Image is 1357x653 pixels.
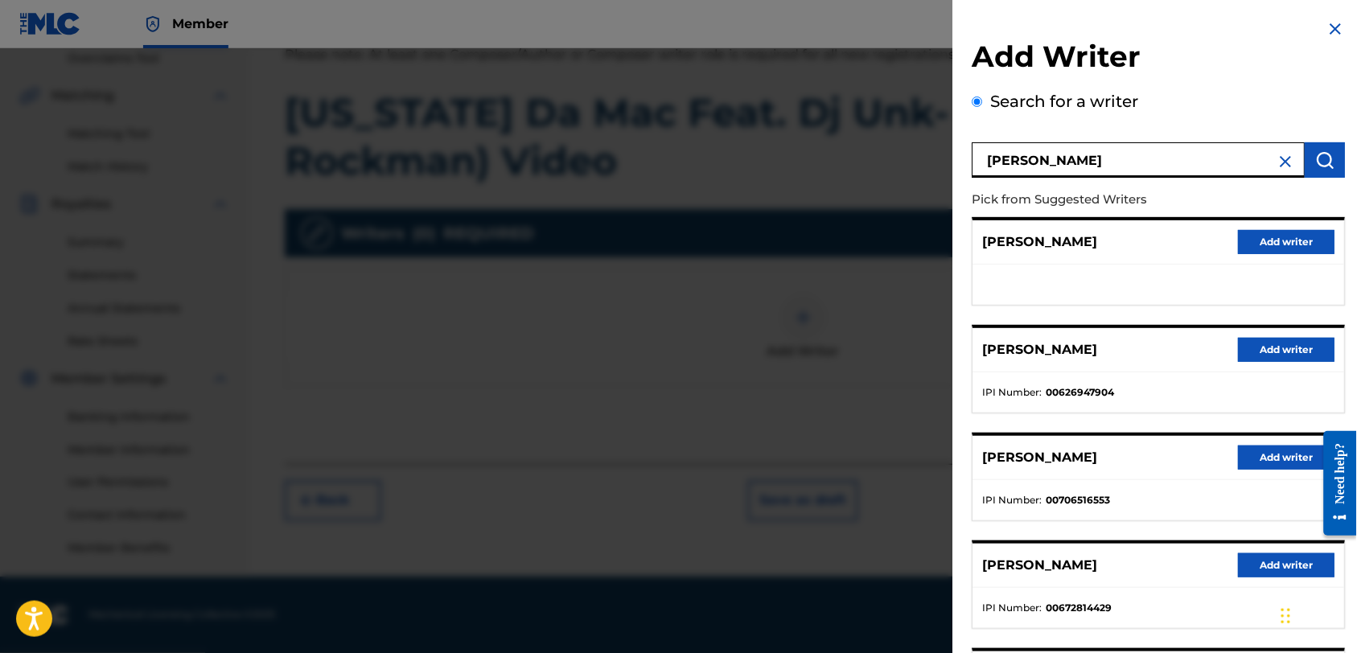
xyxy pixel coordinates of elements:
button: Add writer [1239,553,1335,577]
strong: 00706516553 [1047,493,1111,507]
label: Search for a writer [991,92,1139,111]
img: close [1277,152,1296,171]
img: Search Works [1316,150,1335,170]
iframe: Chat Widget [1277,576,1357,653]
p: Pick from Suggested Writers [973,183,1254,217]
img: Top Rightsholder [143,14,162,34]
p: [PERSON_NAME] [983,232,1098,252]
p: [PERSON_NAME] [983,556,1098,575]
iframe: Resource Center [1312,418,1357,548]
strong: 00672814429 [1047,601,1112,615]
span: IPI Number : [983,385,1042,400]
p: [PERSON_NAME] [983,340,1098,359]
span: IPI Number : [983,601,1042,615]
span: Member [172,14,228,33]
span: IPI Number : [983,493,1042,507]
button: Add writer [1239,230,1335,254]
h2: Add Writer [973,39,1346,80]
strong: 00626947904 [1047,385,1115,400]
img: MLC Logo [19,12,81,35]
button: Add writer [1239,338,1335,362]
div: Drag [1281,592,1291,640]
p: [PERSON_NAME] [983,448,1098,467]
button: Add writer [1239,446,1335,470]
